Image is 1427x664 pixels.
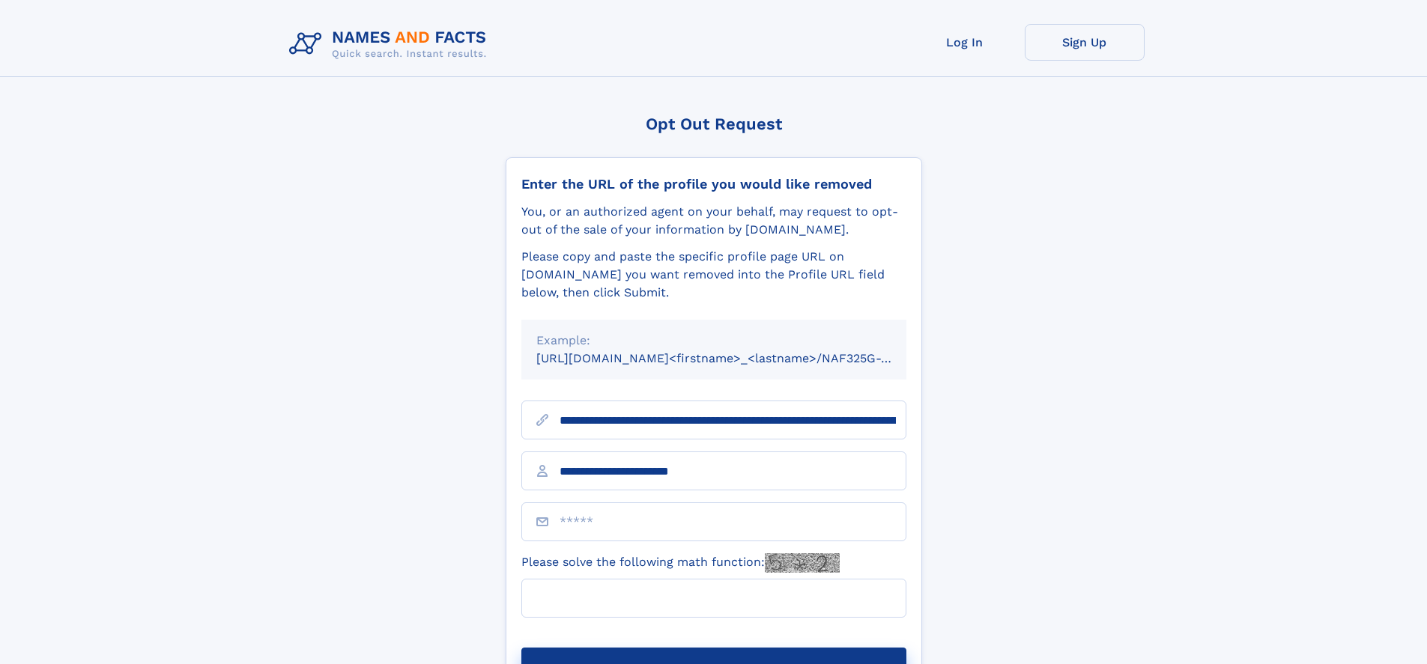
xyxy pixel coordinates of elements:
[506,115,922,133] div: Opt Out Request
[1025,24,1145,61] a: Sign Up
[283,24,499,64] img: Logo Names and Facts
[521,176,906,192] div: Enter the URL of the profile you would like removed
[521,248,906,302] div: Please copy and paste the specific profile page URL on [DOMAIN_NAME] you want removed into the Pr...
[905,24,1025,61] a: Log In
[521,203,906,239] div: You, or an authorized agent on your behalf, may request to opt-out of the sale of your informatio...
[536,351,935,365] small: [URL][DOMAIN_NAME]<firstname>_<lastname>/NAF325G-xxxxxxxx
[521,553,840,573] label: Please solve the following math function:
[536,332,891,350] div: Example:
